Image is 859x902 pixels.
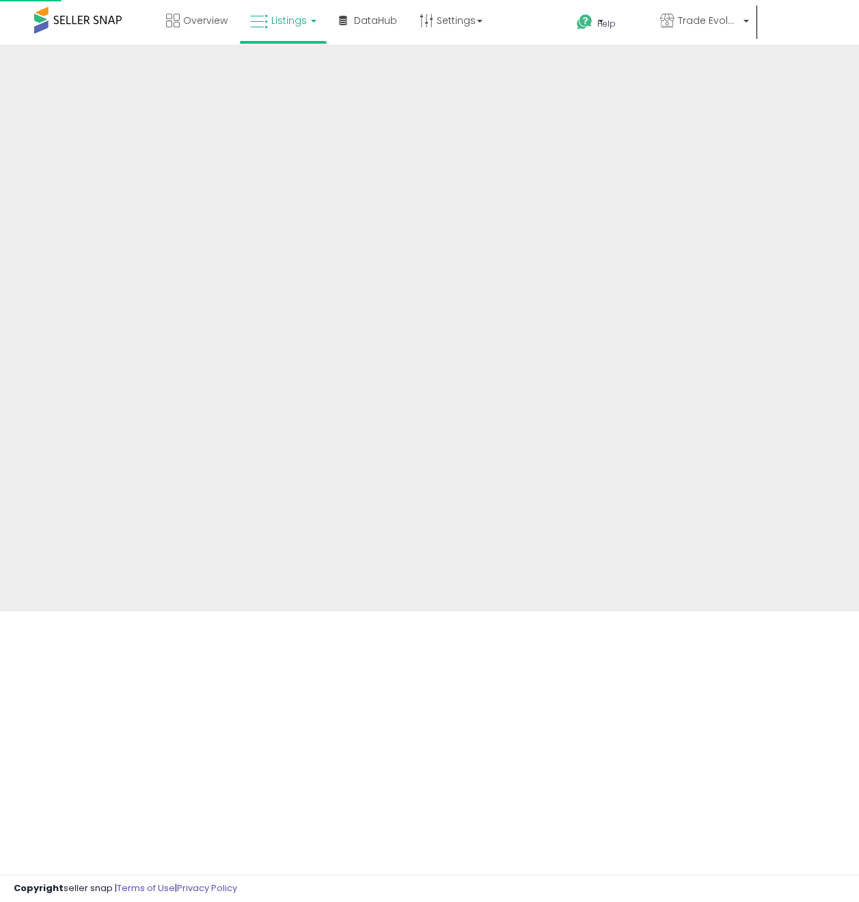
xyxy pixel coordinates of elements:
span: Help [597,18,616,29]
span: DataHub [354,14,397,27]
span: Trade Evolution US [678,14,739,27]
a: Help [566,3,648,44]
span: Overview [183,14,228,27]
i: Get Help [576,14,593,31]
span: Listings [271,14,307,27]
